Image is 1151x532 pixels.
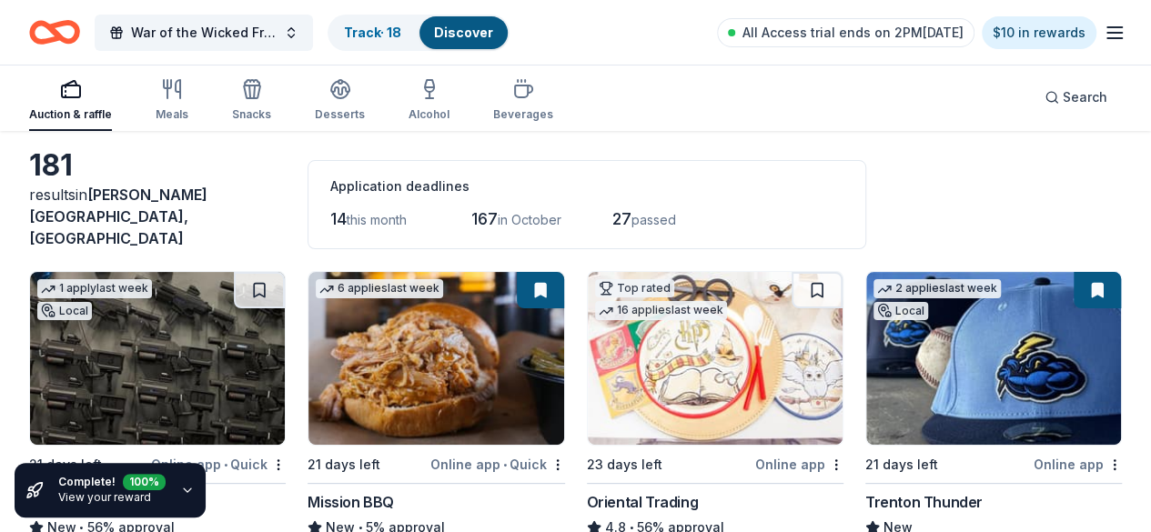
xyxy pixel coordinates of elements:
[587,454,662,476] div: 23 days left
[29,71,112,131] button: Auction & raffle
[409,107,449,122] div: Alcohol
[587,491,699,513] div: Oriental Trading
[156,71,188,131] button: Meals
[232,71,271,131] button: Snacks
[434,25,493,40] a: Discover
[308,491,394,513] div: Mission BBQ
[755,453,843,476] div: Online app
[1034,453,1122,476] div: Online app
[156,107,188,122] div: Meals
[232,107,271,122] div: Snacks
[873,279,1001,298] div: 2 applies last week
[493,71,553,131] button: Beverages
[308,454,380,476] div: 21 days left
[29,11,80,54] a: Home
[29,184,286,249] div: results
[631,212,676,227] span: passed
[503,457,507,472] span: •
[315,71,365,131] button: Desserts
[430,453,565,476] div: Online app Quick
[409,71,449,131] button: Alcohol
[344,25,401,40] a: Track· 18
[1063,86,1107,108] span: Search
[742,22,964,44] span: All Access trial ends on 2PM[DATE]
[29,186,207,247] span: in
[131,22,277,44] span: War of the Wicked Friendly 10uC
[865,454,938,476] div: 21 days left
[498,212,561,227] span: in October
[347,212,407,227] span: this month
[612,209,631,228] span: 27
[308,272,563,445] img: Image for Mission BBQ
[717,18,974,47] a: All Access trial ends on 2PM[DATE]
[315,107,365,122] div: Desserts
[123,470,166,487] div: 100 %
[471,209,498,228] span: 167
[58,474,166,490] div: Complete!
[95,15,313,51] button: War of the Wicked Friendly 10uC
[37,279,152,298] div: 1 apply last week
[588,272,843,445] img: Image for Oriental Trading
[866,272,1121,445] img: Image for Trenton Thunder
[58,490,151,504] a: View your reward
[37,302,92,320] div: Local
[330,176,843,197] div: Application deadlines
[493,107,553,122] div: Beverages
[865,491,983,513] div: Trenton Thunder
[316,279,443,298] div: 6 applies last week
[1030,79,1122,115] button: Search
[330,209,347,228] span: 14
[982,16,1096,49] a: $10 in rewards
[29,147,286,184] div: 181
[30,272,285,445] img: Image for Tac Ops Laser Tag
[873,302,928,320] div: Local
[29,186,207,247] span: [PERSON_NAME][GEOGRAPHIC_DATA], [GEOGRAPHIC_DATA]
[595,279,674,297] div: Top rated
[595,301,727,320] div: 16 applies last week
[29,107,112,122] div: Auction & raffle
[328,15,510,51] button: Track· 18Discover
